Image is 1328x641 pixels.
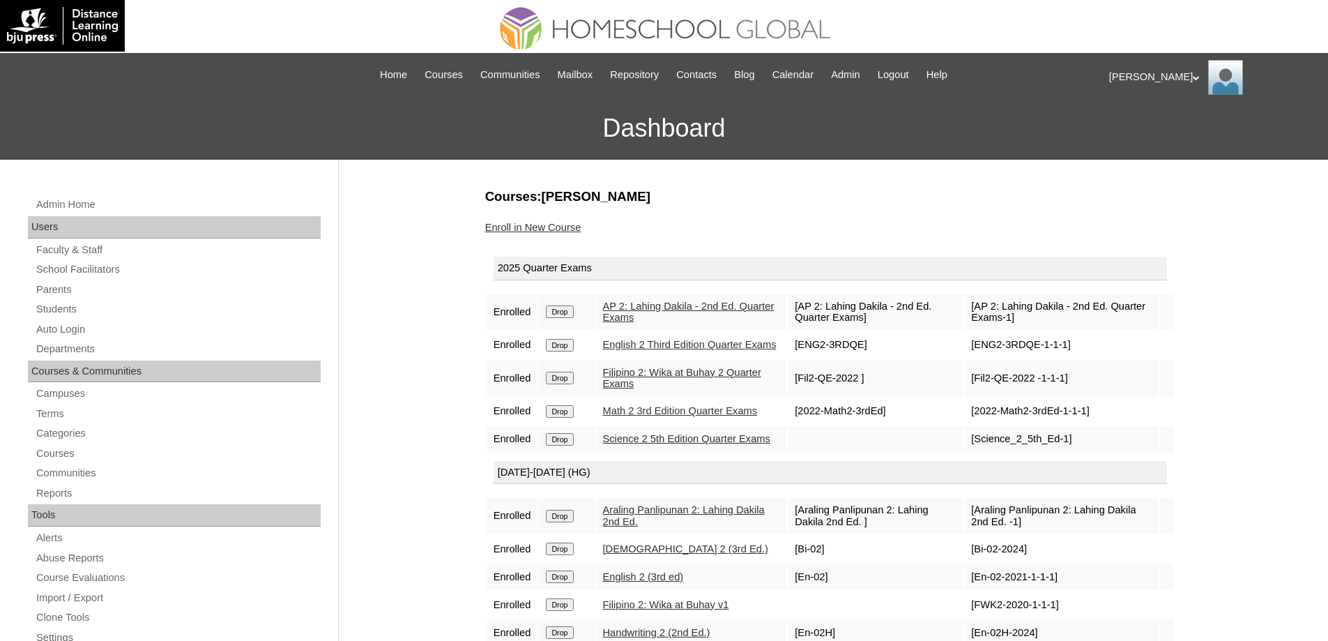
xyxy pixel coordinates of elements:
span: Admin [831,67,860,83]
div: 2025 Quarter Exams [494,257,1167,280]
a: Auto Login [35,321,321,338]
a: Admin [824,67,867,83]
input: Drop [546,626,573,639]
td: [2022-Math2-3rdEd] [788,398,963,425]
a: Filipino 2: Wika at Buhay 2 Quarter Exams [603,367,761,390]
a: Admin Home [35,196,321,213]
td: Enrolled [487,360,538,397]
a: Campuses [35,385,321,402]
td: Enrolled [487,294,538,331]
td: [Science_2_5th_Ed-1] [964,426,1158,453]
span: Home [380,67,407,83]
input: Drop [546,598,573,611]
a: Communities [35,465,321,482]
span: Calendar [772,67,814,83]
td: [AP 2: Lahing Dakila - 2nd Ed. Quarter Exams-1] [964,294,1158,331]
span: Mailbox [558,67,593,83]
input: Drop [546,339,573,352]
a: Courses [35,445,321,462]
td: Enrolled [487,564,538,590]
input: Drop [546,372,573,384]
td: Enrolled [487,591,538,618]
td: [AP 2: Lahing Dakila - 2nd Ed. Quarter Exams] [788,294,963,331]
span: Courses [425,67,463,83]
a: English 2 (3rd ed) [603,571,684,582]
a: Import / Export [35,589,321,607]
a: Categories [35,425,321,442]
input: Drop [546,405,573,418]
h3: Courses:[PERSON_NAME] [485,188,1175,206]
span: Contacts [676,67,717,83]
img: logo-white.png [7,7,118,45]
a: Math 2 3rd Edition Quarter Exams [603,405,758,416]
td: Enrolled [487,332,538,359]
div: [DATE]-[DATE] (HG) [494,461,1167,485]
a: Clone Tools [35,609,321,626]
a: Faculty & Staff [35,241,321,259]
a: Araling Panlipunan 2: Lahing Dakila 2nd Ed. [603,504,765,527]
a: Parents [35,281,321,299]
img: Ariane Ebuen [1208,60,1243,95]
a: Home [373,67,414,83]
td: [Araling Panlipunan 2: Lahing Dakila 2nd Ed. -1] [964,497,1158,534]
a: Logout [871,67,916,83]
h3: Dashboard [7,97,1321,160]
td: [2022-Math2-3rdEd-1-1-1] [964,398,1158,425]
a: English 2 Third Edition Quarter Exams [603,339,777,350]
td: [FWK2-2020-1-1-1] [964,591,1158,618]
td: [Bi-02-2024] [964,536,1158,562]
a: Abuse Reports [35,550,321,567]
a: Blog [727,67,761,83]
td: Enrolled [487,497,538,534]
a: Repository [603,67,666,83]
a: Courses [418,67,470,83]
span: Repository [610,67,659,83]
td: [Bi-02] [788,536,963,562]
a: Reports [35,485,321,502]
td: [Fil2-QE-2022 ] [788,360,963,397]
td: [En-02-2021-1-1-1] [964,564,1158,590]
td: [Araling Panlipunan 2: Lahing Dakila 2nd Ed. ] [788,497,963,534]
input: Drop [546,433,573,446]
div: Courses & Communities [28,361,321,383]
span: Blog [734,67,754,83]
a: Science 2 5th Edition Quarter Exams [603,433,770,444]
input: Drop [546,543,573,555]
td: Enrolled [487,398,538,425]
a: [DEMOGRAPHIC_DATA] 2 (3rd Ed.) [603,543,768,555]
a: Terms [35,405,321,423]
a: Help [919,67,954,83]
a: Students [35,301,321,318]
input: Drop [546,510,573,522]
td: [ENG2-3RDQE-1-1-1] [964,332,1158,359]
a: Contacts [669,67,724,83]
a: Communities [473,67,547,83]
td: Enrolled [487,536,538,562]
div: Users [28,216,321,239]
td: [Fil2-QE-2022 -1-1-1] [964,360,1158,397]
input: Drop [546,571,573,583]
a: Course Evaluations [35,569,321,587]
a: Departments [35,340,321,358]
div: Tools [28,504,321,527]
a: Calendar [765,67,821,83]
td: Enrolled [487,426,538,453]
td: [ENG2-3RDQE] [788,332,963,359]
td: [En-02] [788,564,963,590]
a: Enroll in New Course [485,222,581,233]
a: Mailbox [551,67,600,83]
span: Help [926,67,947,83]
a: AP 2: Lahing Dakila - 2nd Ed. Quarter Exams [603,301,774,324]
span: Logout [878,67,909,83]
a: Alerts [35,529,321,547]
div: [PERSON_NAME] [1109,60,1314,95]
input: Drop [546,306,573,318]
a: Filipino 2: Wika at Buhay v1 [603,599,729,610]
span: Communities [480,67,540,83]
a: Handwriting 2 (2nd Ed.) [603,627,710,638]
a: School Facilitators [35,261,321,278]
